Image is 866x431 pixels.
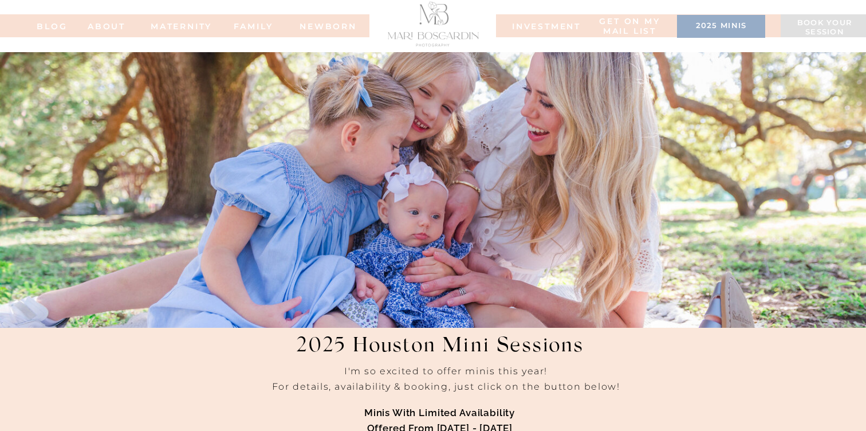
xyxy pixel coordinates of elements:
h1: 2025 Houston Mini Sessions [263,335,616,372]
a: Get on my MAIL list [597,17,662,37]
a: 2025 minis [683,21,759,33]
a: FAMILy [230,22,276,30]
a: BLOG [29,22,75,30]
a: MATERNITY [151,22,196,30]
a: ABOUT [75,22,138,30]
a: INVESTMENT [512,22,569,30]
a: Book your session [786,18,863,38]
a: NEWBORN [296,22,361,30]
h2: I'm so excited to offer minis this year! For details, availability & booking, just click on the b... [166,363,726,417]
